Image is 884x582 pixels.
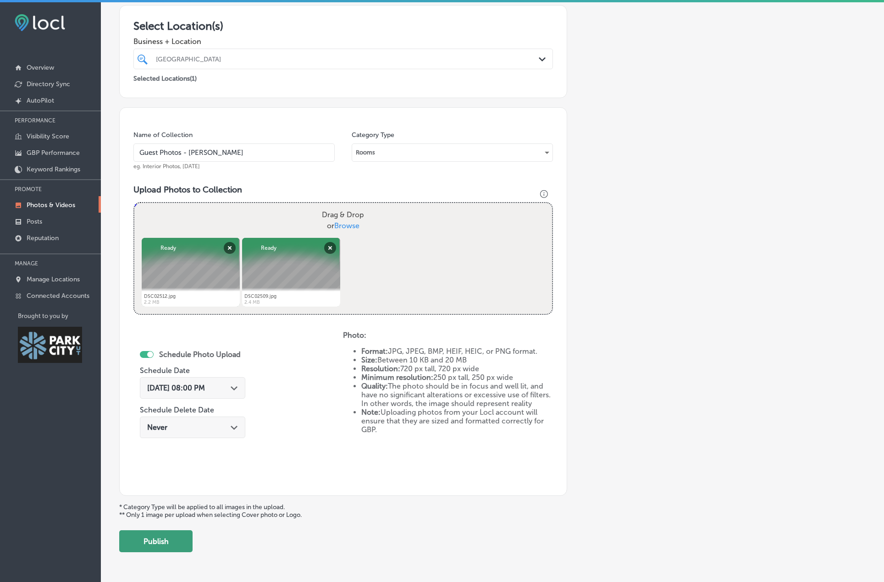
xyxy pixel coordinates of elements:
li: The photo should be in focus and well lit, and have no significant alterations or excessive use o... [361,382,552,408]
p: Connected Accounts [27,292,89,300]
p: Posts [27,218,42,225]
strong: Note: [361,408,381,417]
label: Schedule Delete Date [140,406,214,414]
label: Schedule Photo Upload [159,350,241,359]
p: Overview [27,64,54,71]
p: Brought to you by [18,313,101,319]
input: Title [133,143,335,162]
span: Never [147,423,167,432]
label: Name of Collection [133,131,193,139]
li: Uploading photos from your Locl account will ensure that they are sized and formatted correctly f... [361,408,552,434]
h3: Upload Photos to Collection [133,185,553,195]
li: JPG, JPEG, BMP, HEIF, HEIC, or PNG format. [361,347,552,356]
strong: Minimum resolution: [361,373,433,382]
span: eg. Interior Photos, [DATE] [133,163,200,170]
p: AutoPilot [27,97,54,104]
li: Between 10 KB and 20 MB [361,356,552,364]
p: Visibility Score [27,132,69,140]
h3: Select Location(s) [133,19,553,33]
strong: Format: [361,347,388,356]
p: * Category Type will be applied to all images in the upload. ** Only 1 image per upload when sele... [119,503,866,519]
span: Browse [334,221,359,230]
img: Park City [18,327,82,363]
strong: Size: [361,356,377,364]
img: fda3e92497d09a02dc62c9cd864e3231.png [15,14,65,31]
button: Publish [119,530,193,552]
span: Business + Location [133,37,553,46]
div: [GEOGRAPHIC_DATA] [156,55,540,63]
p: Directory Sync [27,80,70,88]
p: Selected Locations ( 1 ) [133,71,197,82]
div: Rooms [352,145,552,160]
span: [DATE] 08:00 PM [147,384,205,392]
li: 250 px tall, 250 px wide [361,373,552,382]
strong: Resolution: [361,364,400,373]
li: 720 px tall, 720 px wide [361,364,552,373]
label: Category Type [352,131,394,139]
p: Keyword Rankings [27,165,80,173]
p: GBP Performance [27,149,80,157]
label: Drag & Drop or [318,206,368,235]
p: Manage Locations [27,275,80,283]
strong: Photo: [343,331,366,340]
p: Reputation [27,234,59,242]
p: Photos & Videos [27,201,75,209]
label: Schedule Date [140,366,190,375]
strong: Quality: [361,382,388,390]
